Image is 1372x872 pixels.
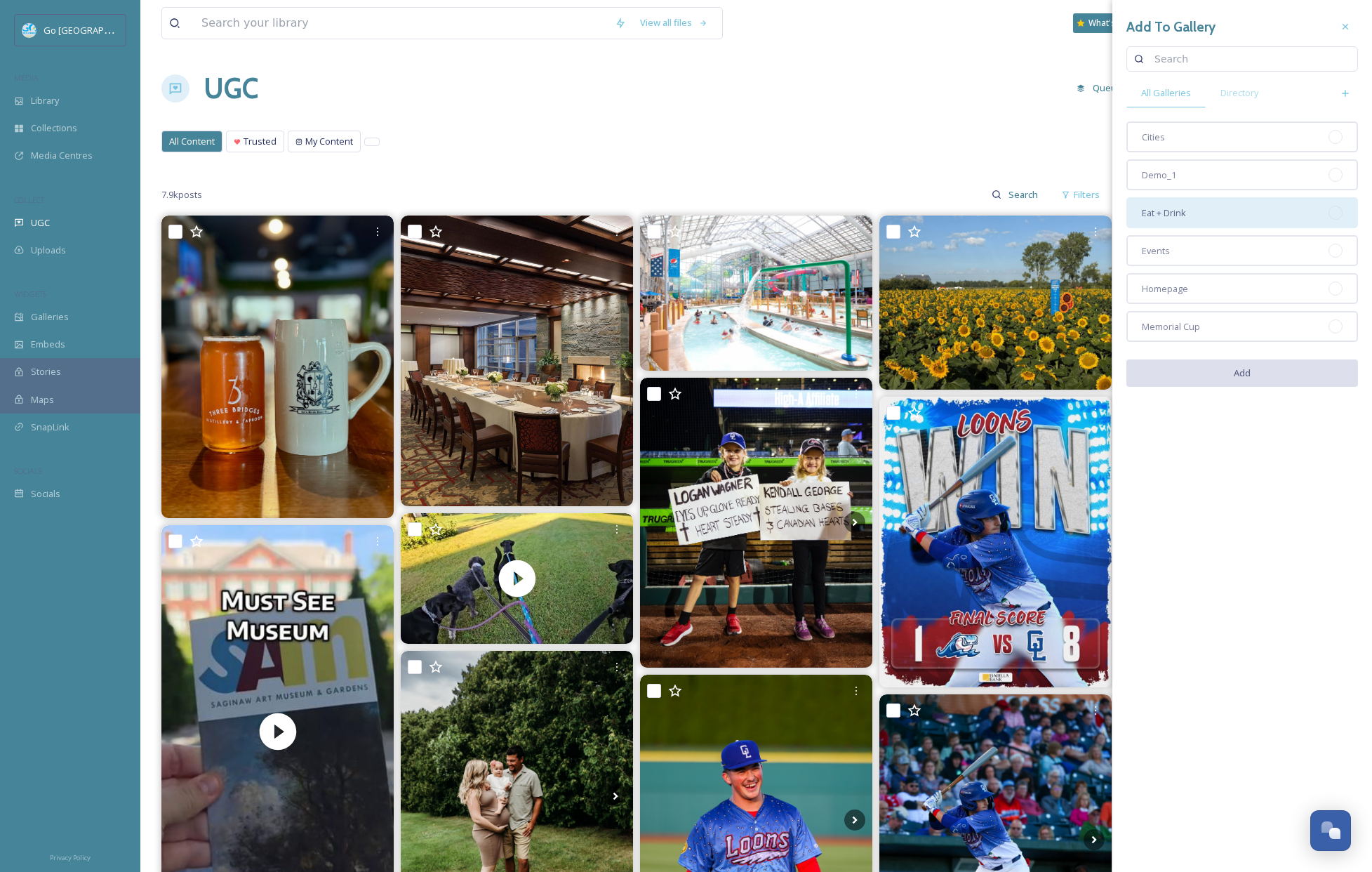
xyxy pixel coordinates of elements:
[1142,131,1165,144] span: Cities
[31,338,65,351] span: Embeds
[1310,810,1351,851] button: Open Chat
[50,853,91,862] span: Privacy Policy
[633,9,715,37] a: View all files
[31,365,61,378] span: Stories
[1070,74,1135,102] button: Queued
[1220,86,1258,100] span: Directory
[31,94,59,107] span: Library
[31,244,66,257] span: Uploads
[879,397,1112,687] img: .5 GAMES BACK 😤 🔵 Adam Serwinowski: 7.0 IP, 4 H, 1 ER, 12 SO 🔵 Jake Gelof: HR, 2B, BB, 3 RBI, R 🔵...
[31,121,77,135] span: Collections
[22,23,36,37] img: GoGreatLogo_MISkies_RegionalTrails%20%281%29.png
[244,135,277,148] span: Trusted
[204,67,258,110] a: UGC
[1142,320,1200,333] span: Memorial Cup
[1001,180,1047,209] input: Search
[1142,244,1170,258] span: Events
[161,216,394,518] img: Freshly tapped: Oktoberfest! Buy a mug → first beer’s on us (any style you want) 🍻 Stick around f...
[169,135,215,148] span: All Content
[640,378,872,668] img: 10/10 night 🤩 LOONS WIN and just .5 games back of a playoff spot!
[31,393,54,407] span: Maps
[1070,74,1142,102] a: Queued
[305,135,353,148] span: My Content
[401,216,633,506] img: The perfect setting for cozy, intimate gatherings—host a small ceremony or reception for up to 10...
[14,194,44,205] span: COLLECT
[1126,359,1358,387] button: Add
[31,216,50,230] span: UGC
[1126,17,1216,37] h3: Add To Gallery
[1142,169,1176,182] span: Demo_1
[14,465,42,476] span: SOCIALS
[31,421,69,434] span: SnapLink
[1141,86,1191,100] span: All Galleries
[14,72,39,83] span: MEDIA
[31,149,93,162] span: Media Centres
[44,23,147,37] span: Go [GEOGRAPHIC_DATA]
[879,216,1112,390] img: Pictures just don’t do this field justice! We are in FULL BLOOM and WOW is it beautiful 🥹
[1074,188,1100,202] span: Filters
[14,289,46,299] span: WIDGETS
[1073,13,1143,33] a: What's New
[401,513,633,644] video: #saginaw #saginawmichigan #midlandmichigan #hemlockmi #ivaroaddogsitting
[640,216,872,371] img: 🌊 The sheer size and energy of The Atrium Park at Zehnder’s Splash Village is truly something to ...
[31,310,69,324] span: Galleries
[31,487,60,501] span: Socials
[1142,282,1188,296] span: Homepage
[50,848,91,865] a: Privacy Policy
[161,188,202,202] span: 7.9k posts
[1142,206,1186,220] span: Eat + Drink
[1147,45,1350,73] input: Search
[401,513,633,644] img: thumbnail
[194,8,608,39] input: Search your library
